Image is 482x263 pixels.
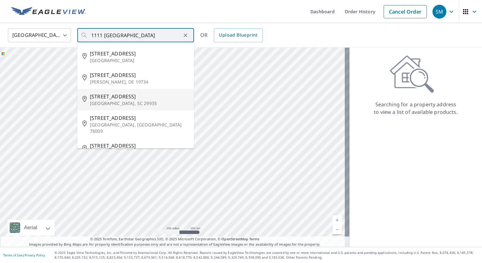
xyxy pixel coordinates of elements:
[181,31,190,40] button: Clear
[22,220,39,236] div: Aerial
[3,253,23,257] a: Terms of Use
[8,220,55,236] div: Aerial
[90,93,189,100] span: [STREET_ADDRESS]
[90,237,260,242] span: © 2025 TomTom, Earthstar Geographics SIO, © 2025 Microsoft Corporation, ©
[25,253,45,257] a: Privacy Policy
[200,28,263,42] div: OR
[90,114,189,122] span: [STREET_ADDRESS]
[55,250,479,260] p: © 2025 Eagle View Technologies, Inc. and Pictometry International Corp. All Rights Reserved. Repo...
[11,7,86,16] img: EV Logo
[90,79,189,85] p: [PERSON_NAME], DE 19734
[219,31,257,39] span: Upload Blueprint
[221,237,248,241] a: OpenStreetMap
[90,122,189,134] p: [GEOGRAPHIC_DATA], [GEOGRAPHIC_DATA] 78009
[91,26,181,44] input: Search by address or latitude-longitude
[90,142,189,149] span: [STREET_ADDRESS]
[8,26,71,44] div: [GEOGRAPHIC_DATA]
[90,71,189,79] span: [STREET_ADDRESS]
[432,5,446,19] div: SM
[249,237,260,241] a: Terms
[332,215,342,225] a: Current Level 5, Zoom In
[384,5,427,18] a: Cancel Order
[332,225,342,234] a: Current Level 5, Zoom Out
[90,50,189,57] span: [STREET_ADDRESS]
[90,100,189,107] p: [GEOGRAPHIC_DATA], SC 29935
[373,101,458,116] p: Searching for a property address to view a list of available products.
[214,28,262,42] a: Upload Blueprint
[3,253,45,257] p: |
[90,57,189,64] p: [GEOGRAPHIC_DATA]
